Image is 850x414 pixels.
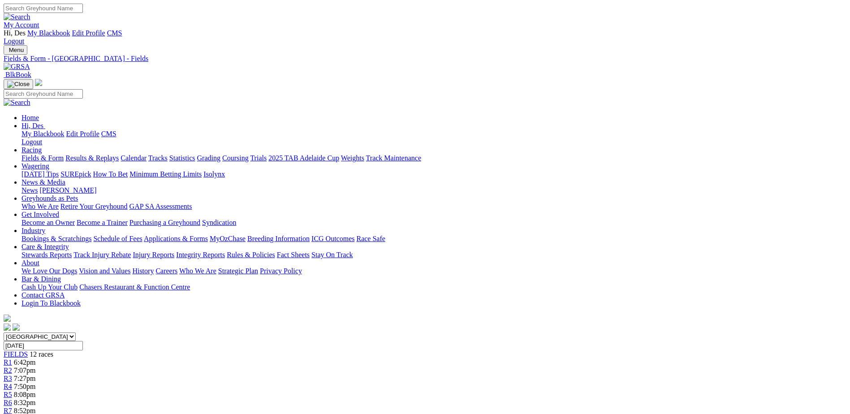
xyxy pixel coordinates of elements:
span: 12 races [30,350,53,358]
input: Search [4,4,83,13]
a: News [22,186,38,194]
a: Privacy Policy [260,267,302,275]
a: About [22,259,39,267]
a: We Love Our Dogs [22,267,77,275]
a: My Blackbook [22,130,65,138]
img: facebook.svg [4,323,11,331]
img: twitter.svg [13,323,20,331]
img: GRSA [4,63,30,71]
a: Weights [341,154,364,162]
div: Get Involved [22,219,846,227]
a: CMS [101,130,116,138]
div: Bar & Dining [22,283,846,291]
a: Logout [4,37,24,45]
span: R2 [4,367,12,374]
img: logo-grsa-white.png [35,79,42,86]
a: Become a Trainer [77,219,128,226]
a: R5 [4,391,12,398]
span: 6:42pm [14,358,36,366]
a: Get Involved [22,211,59,218]
a: Fields & Form - [GEOGRAPHIC_DATA] - Fields [4,55,846,63]
span: BlkBook [5,71,31,78]
a: Retire Your Greyhound [60,203,128,210]
a: Rules & Policies [227,251,275,259]
a: Stewards Reports [22,251,72,259]
a: Edit Profile [66,130,99,138]
a: Bookings & Scratchings [22,235,91,242]
a: Fact Sheets [277,251,310,259]
a: Edit Profile [72,29,105,37]
a: Schedule of Fees [93,235,142,242]
a: Breeding Information [247,235,310,242]
div: Industry [22,235,846,243]
a: Careers [155,267,177,275]
a: R6 [4,399,12,406]
div: Hi, Des [22,130,846,146]
a: Wagering [22,162,49,170]
a: Track Injury Rebate [73,251,131,259]
span: Hi, Des [22,122,43,129]
a: GAP SA Assessments [129,203,192,210]
button: Toggle navigation [4,45,27,55]
a: [DATE] Tips [22,170,59,178]
a: My Blackbook [27,29,70,37]
a: R1 [4,358,12,366]
a: Tracks [148,154,168,162]
a: How To Bet [93,170,128,178]
a: [PERSON_NAME] [39,186,96,194]
a: Who We Are [22,203,59,210]
button: Toggle navigation [4,79,33,89]
a: Minimum Betting Limits [129,170,202,178]
a: FIELDS [4,350,28,358]
a: Bar & Dining [22,275,61,283]
a: CMS [107,29,122,37]
span: 7:50pm [14,383,36,390]
a: 2025 TAB Adelaide Cup [268,154,339,162]
span: Menu [9,47,24,53]
a: Injury Reports [133,251,174,259]
a: Grading [197,154,220,162]
a: Strategic Plan [218,267,258,275]
a: Home [22,114,39,121]
span: 7:07pm [14,367,36,374]
input: Select date [4,341,83,350]
a: Results & Replays [65,154,119,162]
a: ICG Outcomes [311,235,354,242]
a: Trials [250,154,267,162]
a: Statistics [169,154,195,162]
img: Search [4,13,30,21]
div: Wagering [22,170,846,178]
a: Become an Owner [22,219,75,226]
a: Contact GRSA [22,291,65,299]
a: Integrity Reports [176,251,225,259]
div: Greyhounds as Pets [22,203,846,211]
a: Greyhounds as Pets [22,194,78,202]
a: Racing [22,146,42,154]
span: 8:32pm [14,399,36,406]
a: R4 [4,383,12,390]
a: News & Media [22,178,65,186]
a: My Account [4,21,39,29]
a: History [132,267,154,275]
div: News & Media [22,186,846,194]
a: Chasers Restaurant & Function Centre [79,283,190,291]
a: Stay On Track [311,251,353,259]
a: Login To Blackbook [22,299,81,307]
a: Industry [22,227,45,234]
a: BlkBook [4,71,31,78]
span: R3 [4,375,12,382]
div: My Account [4,29,846,45]
div: Racing [22,154,846,162]
a: Applications & Forms [144,235,208,242]
a: Purchasing a Greyhound [129,219,200,226]
img: logo-grsa-white.png [4,315,11,322]
a: Coursing [222,154,249,162]
input: Search [4,89,83,99]
a: Fields & Form [22,154,64,162]
span: Hi, Des [4,29,26,37]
